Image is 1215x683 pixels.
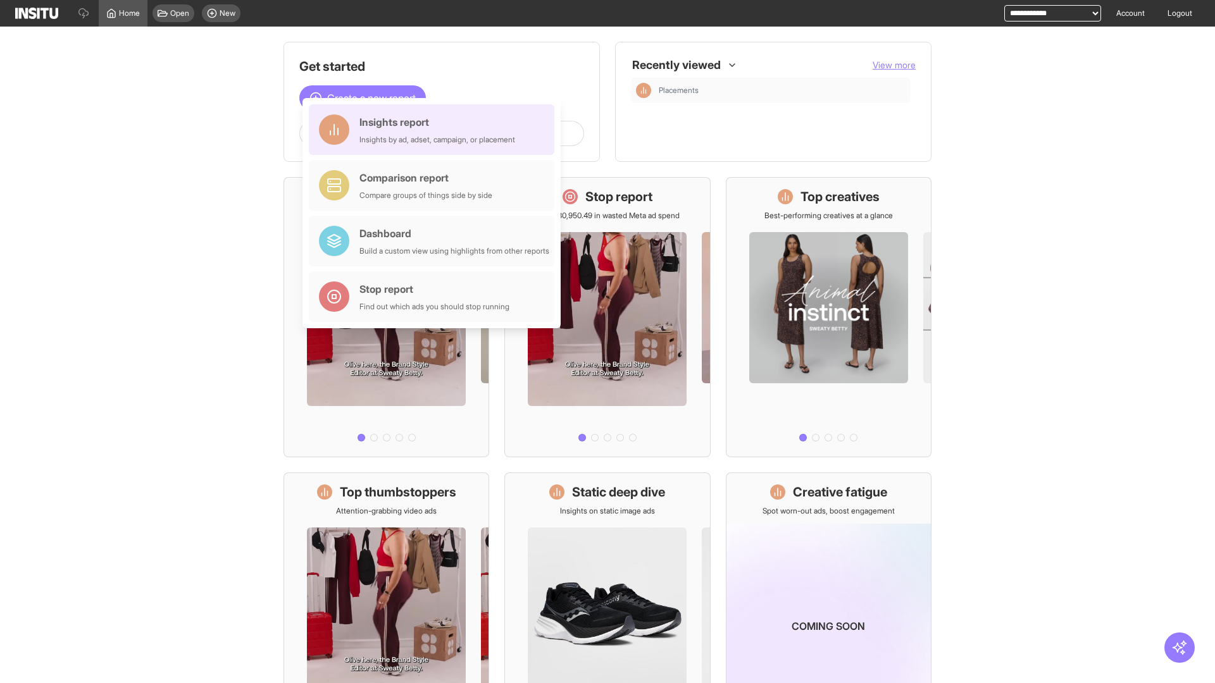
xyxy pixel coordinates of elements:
[560,506,655,516] p: Insights on static image ads
[535,211,680,221] p: Save £30,950.49 in wasted Meta ad spend
[801,188,880,206] h1: Top creatives
[636,83,651,98] div: Insights
[585,188,652,206] h1: Stop report
[299,85,426,111] button: Create a new report
[873,59,916,71] button: View more
[119,8,140,18] span: Home
[359,226,549,241] div: Dashboard
[764,211,893,221] p: Best-performing creatives at a glance
[336,506,437,516] p: Attention-grabbing video ads
[359,170,492,185] div: Comparison report
[726,177,931,457] a: Top creativesBest-performing creatives at a glance
[15,8,58,19] img: Logo
[359,114,515,130] div: Insights report
[659,85,699,95] span: Placements
[170,8,189,18] span: Open
[359,190,492,200] div: Compare groups of things side by side
[873,59,916,70] span: View more
[299,58,584,75] h1: Get started
[359,281,509,297] div: Stop report
[359,135,515,145] div: Insights by ad, adset, campaign, or placement
[220,8,235,18] span: New
[283,177,489,457] a: What's live nowSee all active ads instantly
[327,90,416,106] span: Create a new report
[359,302,509,312] div: Find out which ads you should stop running
[659,85,906,95] span: Placements
[340,483,456,501] h1: Top thumbstoppers
[572,483,665,501] h1: Static deep dive
[359,246,549,256] div: Build a custom view using highlights from other reports
[504,177,710,457] a: Stop reportSave £30,950.49 in wasted Meta ad spend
